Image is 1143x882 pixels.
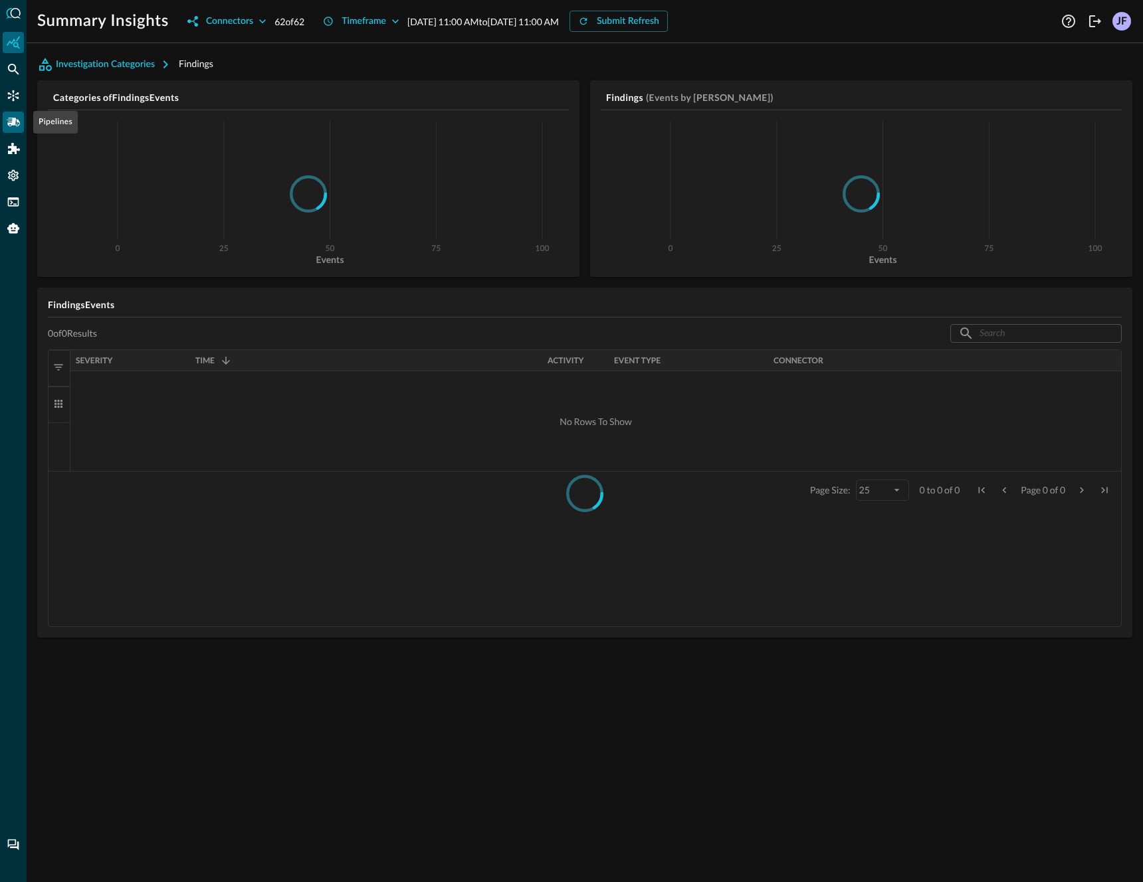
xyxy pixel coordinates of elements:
div: Pipelines [33,111,78,133]
p: 62 of 62 [274,15,304,29]
h5: Findings [606,91,643,104]
button: Logout [1085,11,1106,32]
h5: Categories of Findings Events [53,91,569,104]
div: Query Agent [3,218,24,239]
div: FSQL [3,191,24,213]
div: Connectors [206,13,253,30]
div: Timeframe [342,13,386,30]
div: Summary Insights [3,32,24,53]
div: Chat [3,834,24,855]
div: JF [1112,12,1131,31]
h1: Summary Insights [37,11,169,32]
div: Connectors [3,85,24,106]
div: Federated Search [3,58,24,80]
h5: (Events by [PERSON_NAME]) [646,91,774,104]
h5: Findings Events [48,298,1122,311]
div: Settings [3,165,24,186]
div: Pipelines [3,112,24,133]
button: Submit Refresh [570,11,668,32]
span: Findings [179,58,213,69]
button: Timeframe [315,11,407,32]
p: [DATE] 11:00 AM to [DATE] 11:00 AM [407,15,559,29]
div: Submit Refresh [597,13,659,30]
p: 0 of 0 Results [48,327,97,339]
button: Investigation Categories [37,54,179,75]
button: Help [1058,11,1079,32]
div: Addons [3,138,25,159]
input: Search [980,321,1091,345]
button: Connectors [179,11,274,32]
